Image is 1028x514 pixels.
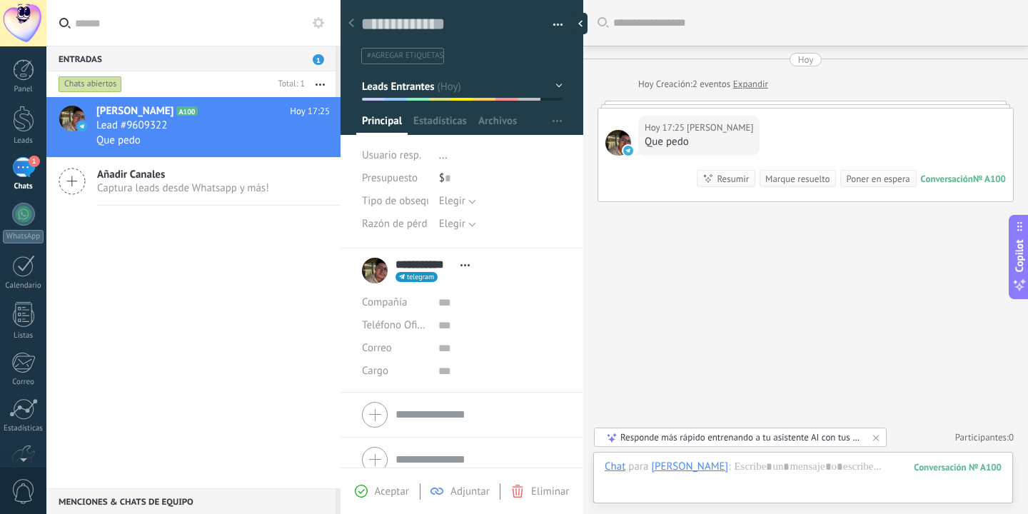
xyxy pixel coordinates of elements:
div: Hoy [638,77,656,91]
div: Listas [3,331,44,341]
div: Calendario [3,281,44,291]
span: 2 eventos [692,77,730,91]
span: 1 [313,54,324,65]
a: Participantes:0 [955,431,1014,443]
div: Razón de pérdida [362,213,428,236]
span: Tipo de obsequio [362,196,440,206]
div: Presupuesto [362,167,428,190]
span: #agregar etiquetas [367,51,443,61]
div: Leads [3,136,44,146]
span: para [628,460,648,474]
div: $ [439,167,563,190]
span: 0 [1009,431,1014,443]
span: Estadísticas [413,114,467,135]
span: Presupuesto [362,171,418,185]
div: Oscar Matla [651,460,728,473]
a: Expandir [733,77,768,91]
span: telegram [407,273,434,281]
span: Oscar Matla [605,130,631,156]
div: Chats abiertos [59,76,122,93]
div: Menciones & Chats de equipo [46,488,336,514]
span: Captura leads desde Whatsapp y más! [97,181,269,195]
span: Correo [362,341,392,355]
span: Añadir Canales [97,168,269,181]
div: Resumir [717,172,749,186]
button: Elegir [439,213,476,236]
span: Hoy 17:25 [290,104,330,119]
span: Archivos [478,114,517,135]
div: 100 [914,461,1002,473]
span: Aceptar [375,485,409,498]
a: avataricon[PERSON_NAME]A100Hoy 17:25Lead #9609322Que pedo [46,97,341,157]
button: Correo [362,337,392,360]
span: Elegir [439,194,465,208]
span: : [728,460,730,474]
div: Creación: [638,77,768,91]
span: Principal [362,114,402,135]
span: Eliminar [531,485,569,498]
span: ... [439,148,448,162]
div: Usuario resp. [362,144,428,167]
div: Entradas [46,46,336,71]
div: Panel [3,85,44,94]
span: Teléfono Oficina [362,318,436,332]
span: Adjuntar [450,485,490,498]
div: № A100 [973,173,1006,185]
button: Teléfono Oficina [362,314,428,337]
span: Que pedo [96,133,141,147]
span: [PERSON_NAME] [96,104,173,119]
div: Marque resuelto [765,172,830,186]
div: Compañía [362,291,428,314]
div: Poner en espera [846,172,909,186]
button: Más [305,71,336,97]
div: Ocultar [573,13,588,34]
span: Copilot [1012,240,1027,273]
span: Elegir [439,217,465,231]
div: Tipo de obsequio [362,190,428,213]
div: Hoy 17:25 [645,121,687,135]
div: Total: 1 [273,77,305,91]
div: Cargo [362,360,428,383]
img: icon [77,121,87,131]
div: Que pedo [645,135,753,149]
img: telegram-sm.svg [623,146,633,156]
button: Elegir [439,190,476,213]
div: Correo [3,378,44,387]
span: Razón de pérdida [362,218,441,229]
span: 1 [29,156,40,167]
span: Lead #9609322 [96,119,167,133]
span: Oscar Matla [687,121,753,135]
div: Chats [3,182,44,191]
div: Conversación [921,173,973,185]
div: Responde más rápido entrenando a tu asistente AI con tus fuentes de datos [620,431,862,443]
div: Hoy [798,53,814,66]
div: Estadísticas [3,424,44,433]
span: A100 [176,106,197,116]
span: Cargo [362,366,388,376]
div: WhatsApp [3,230,44,243]
span: Usuario resp. [362,148,421,162]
